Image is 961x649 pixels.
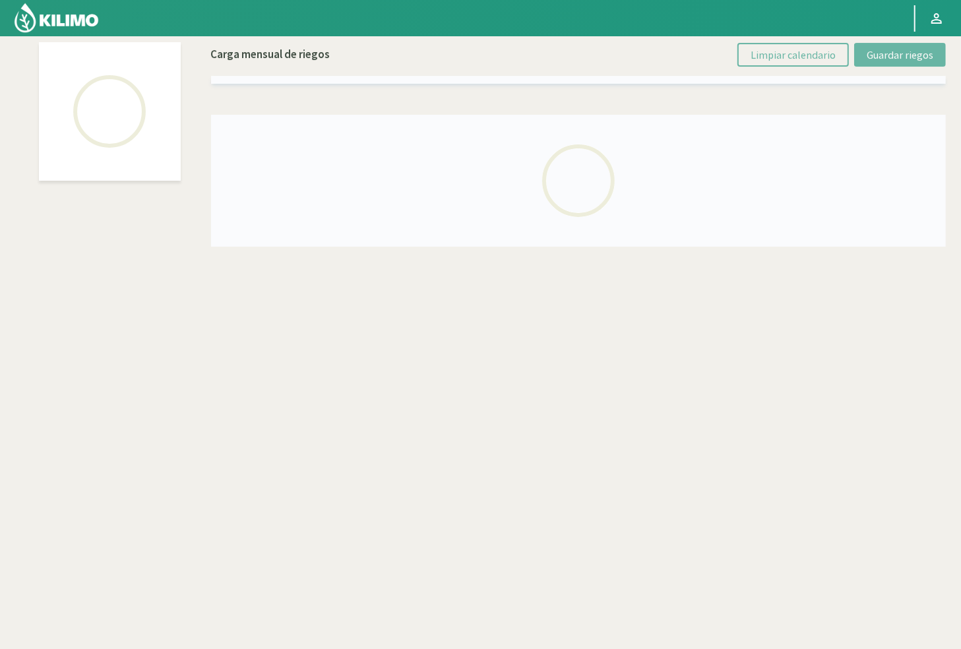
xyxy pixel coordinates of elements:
[512,115,644,247] img: Loading...
[44,46,175,177] img: Loading...
[751,48,836,61] span: Limpiar calendario
[13,2,100,34] img: Kilimo
[854,43,946,67] button: Guardar riegos
[737,43,849,67] button: Limpiar calendario
[867,48,933,61] span: Guardar riegos
[211,46,330,63] p: Carga mensual de riegos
